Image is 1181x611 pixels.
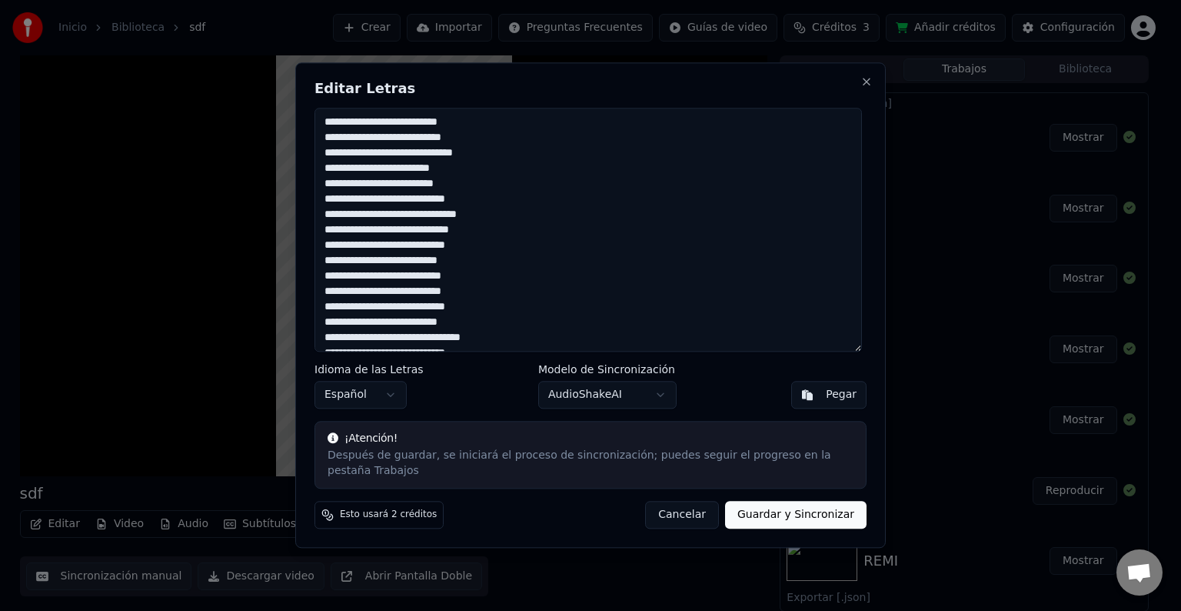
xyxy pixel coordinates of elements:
label: Idioma de las Letras [314,365,424,376]
div: Pegar [826,388,857,403]
button: Pegar [791,382,867,409]
div: Después de guardar, se iniciará el proceso de sincronización; puedes seguir el progreso en la pes... [328,449,853,479]
div: ¡Atención! [328,432,853,447]
span: Esto usará 2 créditos [340,509,437,522]
label: Modelo de Sincronización [538,365,677,376]
button: Cancelar [645,502,719,529]
button: Guardar y Sincronizar [725,502,867,529]
h2: Editar Letras [314,82,867,95]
